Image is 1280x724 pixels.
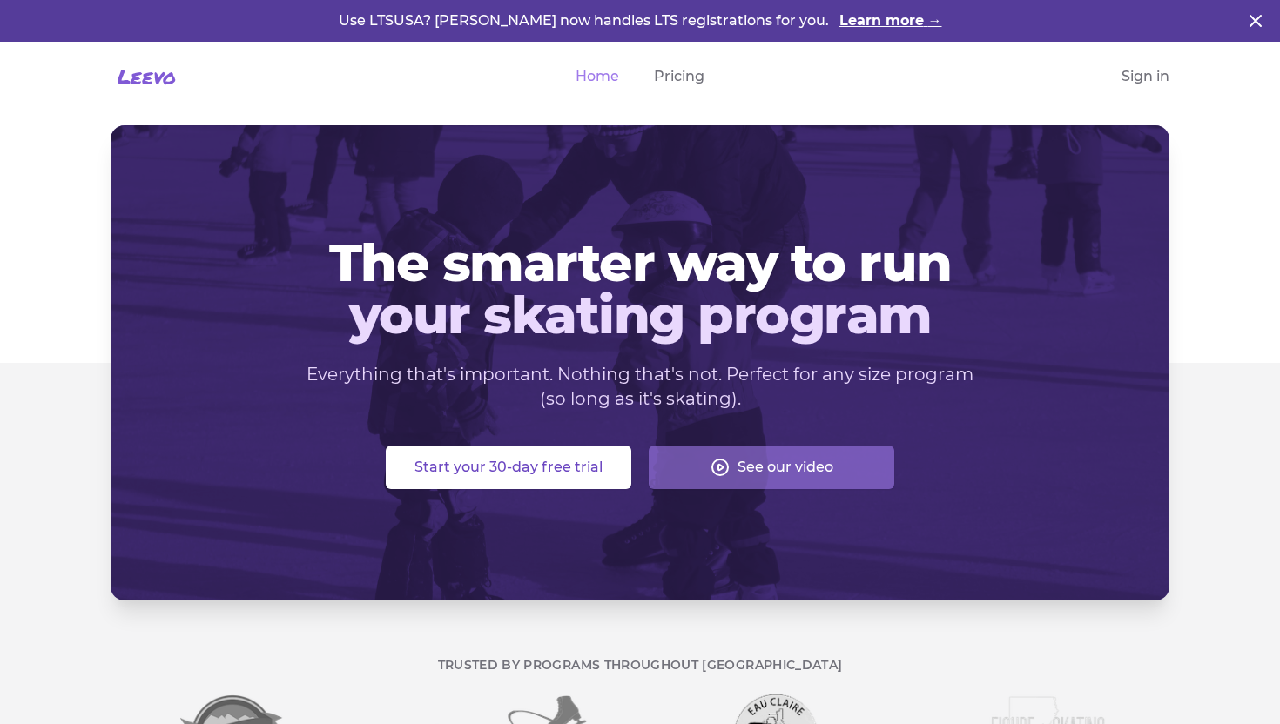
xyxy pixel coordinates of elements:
a: Home [576,66,619,87]
span: → [928,12,942,29]
span: See our video [738,457,833,478]
a: Pricing [654,66,704,87]
a: Learn more [839,10,942,31]
a: Sign in [1122,66,1169,87]
p: Everything that's important. Nothing that's not. Perfect for any size program (so long as it's sk... [306,362,974,411]
a: Leevo [111,63,176,90]
button: Start your 30-day free trial [386,446,631,489]
button: See our video [649,446,894,489]
p: Trusted by programs throughout [GEOGRAPHIC_DATA] [111,656,1169,674]
span: Use LTSUSA? [PERSON_NAME] now handles LTS registrations for you. [339,12,832,29]
span: your skating program [138,289,1142,341]
span: The smarter way to run [138,237,1142,289]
